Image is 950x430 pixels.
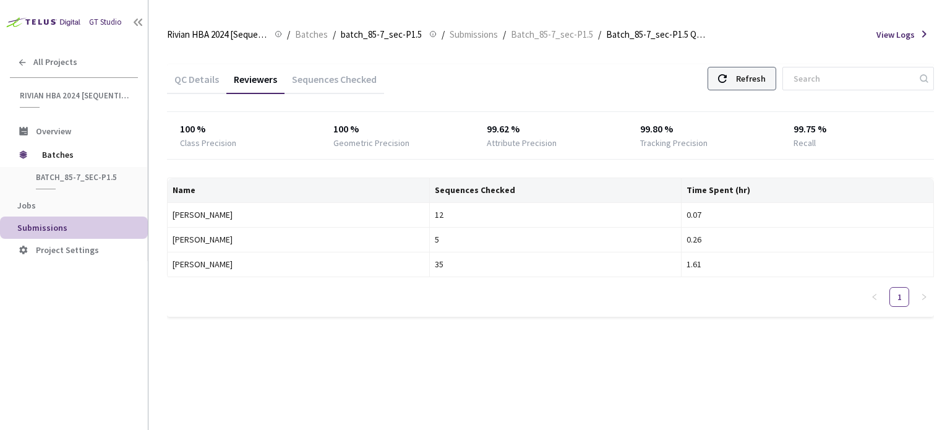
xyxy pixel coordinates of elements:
[285,73,384,94] div: Sequences Checked
[914,287,934,307] button: right
[293,27,330,41] a: Batches
[865,287,884,307] li: Previous Page
[447,27,500,41] a: Submissions
[435,257,677,271] div: 35
[167,27,267,42] span: Rivian HBA 2024 [Sequential]
[889,287,909,307] li: 1
[435,233,677,246] div: 5
[17,222,67,233] span: Submissions
[333,137,409,149] div: Geometric Precision
[450,27,498,42] span: Submissions
[180,122,308,137] div: 100 %
[687,208,928,221] div: 0.07
[42,142,127,167] span: Batches
[435,208,677,221] div: 12
[736,67,766,90] div: Refresh
[487,137,557,149] div: Attribute Precision
[794,122,922,137] div: 99.75 %
[487,122,615,137] div: 99.62 %
[180,137,236,149] div: Class Precision
[606,27,706,42] span: Batch_85-7_sec-P1.5 QC - [DATE]
[341,27,422,42] span: batch_85-7_sec-P1.5
[871,293,878,301] span: left
[17,200,36,211] span: Jobs
[890,288,909,306] a: 1
[36,244,99,256] span: Project Settings
[173,233,424,246] div: [PERSON_NAME]
[173,257,424,271] div: [PERSON_NAME]
[511,27,593,42] span: Batch_85-7_sec-P1.5
[287,27,290,42] li: /
[786,67,918,90] input: Search
[295,27,328,42] span: Batches
[168,178,430,203] th: Name
[503,27,506,42] li: /
[36,172,127,183] span: batch_85-7_sec-P1.5
[167,73,226,94] div: QC Details
[226,73,285,94] div: Reviewers
[687,257,928,271] div: 1.61
[333,27,336,42] li: /
[876,28,915,41] span: View Logs
[442,27,445,42] li: /
[36,126,71,137] span: Overview
[20,90,131,101] span: Rivian HBA 2024 [Sequential]
[794,137,816,149] div: Recall
[430,178,682,203] th: Sequences Checked
[687,233,928,246] div: 0.26
[33,57,77,67] span: All Projects
[865,287,884,307] button: left
[508,27,596,41] a: Batch_85-7_sec-P1.5
[640,122,768,137] div: 99.80 %
[173,208,424,221] div: [PERSON_NAME]
[89,17,122,28] div: GT Studio
[914,287,934,307] li: Next Page
[598,27,601,42] li: /
[640,137,708,149] div: Tracking Precision
[920,293,928,301] span: right
[333,122,461,137] div: 100 %
[682,178,934,203] th: Time Spent (hr)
